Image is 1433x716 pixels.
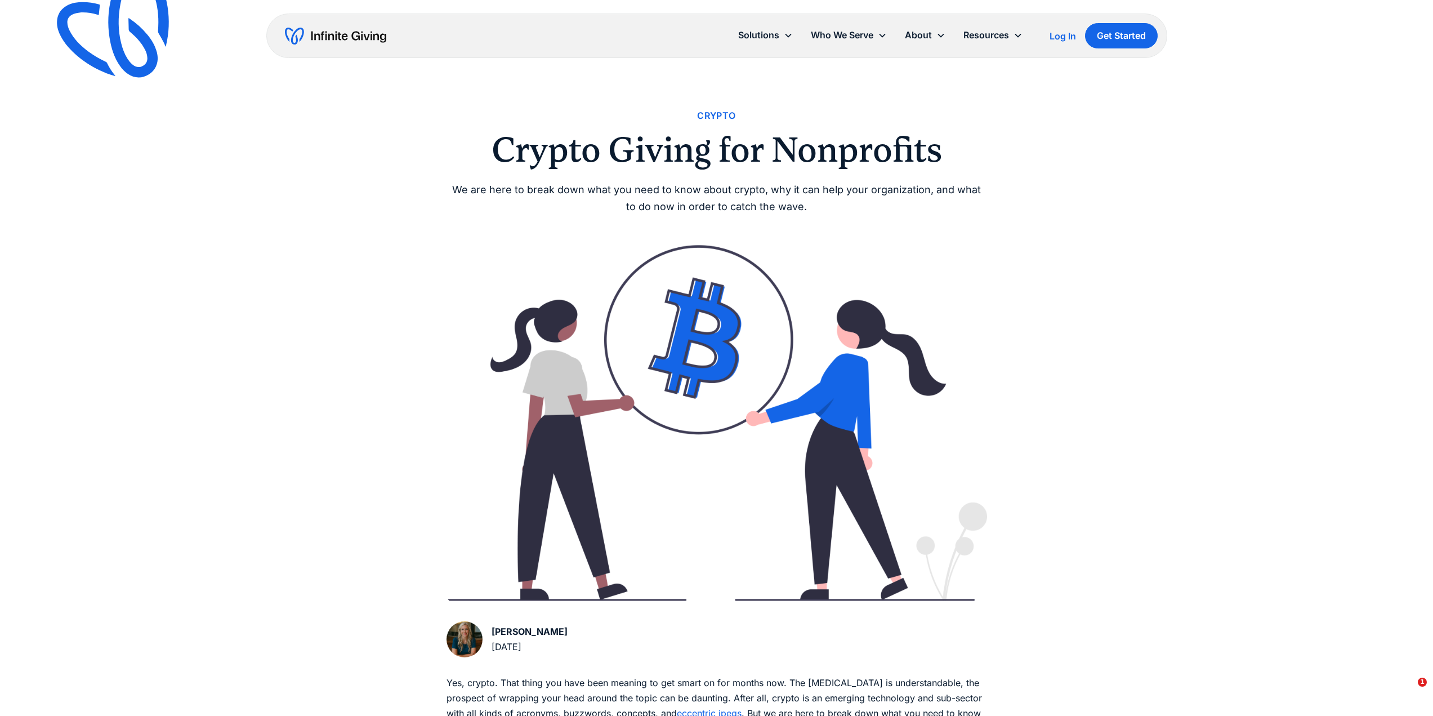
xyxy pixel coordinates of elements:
div: About [905,28,932,43]
a: Log In [1050,29,1076,43]
a: Crypto [697,108,735,123]
a: [PERSON_NAME][DATE] [447,621,568,657]
div: Resources [954,23,1032,47]
div: Who We Serve [811,28,873,43]
a: home [285,27,386,45]
div: [DATE] [492,639,568,655]
div: Resources [963,28,1009,43]
div: About [896,23,954,47]
a: Get Started [1085,23,1158,48]
div: Who We Serve [802,23,896,47]
div: Log In [1050,32,1076,41]
h1: Crypto Giving for Nonprofits [447,132,987,167]
div: Solutions [729,23,802,47]
div: [PERSON_NAME] [492,624,568,639]
span: 1 [1418,678,1427,687]
iframe: Intercom live chat [1395,678,1422,705]
div: Solutions [738,28,779,43]
div: We are here to break down what you need to know about crypto, why it can help your organization, ... [447,181,987,216]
